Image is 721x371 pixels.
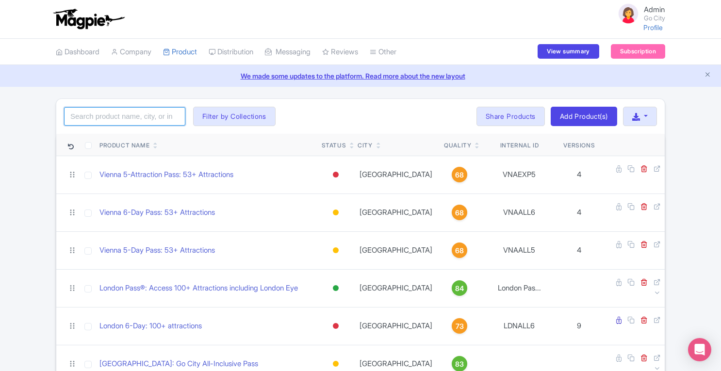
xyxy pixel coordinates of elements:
[354,194,440,231] td: [GEOGRAPHIC_DATA]
[444,280,475,296] a: 84
[704,70,711,81] button: Close announcement
[111,39,151,65] a: Company
[56,39,99,65] a: Dashboard
[617,2,640,25] img: avatar_key_member-9c1dde93af8b07d7383eb8b5fb890c87.png
[444,205,475,220] a: 68
[354,269,440,307] td: [GEOGRAPHIC_DATA]
[479,231,559,269] td: VNAALL5
[455,208,464,218] span: 68
[688,338,711,361] div: Open Intercom Messenger
[611,2,665,25] a: Admin Go City
[99,283,298,294] a: London Pass®: Access 100+ Attractions including London Eye
[331,357,341,371] div: Building
[479,134,559,156] th: Internal ID
[577,170,581,179] span: 4
[354,307,440,345] td: [GEOGRAPHIC_DATA]
[163,39,197,65] a: Product
[444,167,475,182] a: 68
[331,281,341,295] div: Active
[559,134,599,156] th: Versions
[99,245,215,256] a: Vienna 5-Day Pass: 53+ Attractions
[99,169,233,180] a: Vienna 5-Attraction Pass: 53+ Attractions
[354,156,440,194] td: [GEOGRAPHIC_DATA]
[577,208,581,217] span: 4
[99,321,202,332] a: London 6-Day: 100+ attractions
[444,242,475,258] a: 68
[644,5,665,14] span: Admin
[551,107,617,126] a: Add Product(s)
[444,318,475,334] a: 73
[331,319,341,333] div: Inactive
[331,206,341,220] div: Building
[99,207,215,218] a: Vienna 6-Day Pass: 53+ Attractions
[322,39,358,65] a: Reviews
[479,156,559,194] td: VNAEXP5
[6,71,715,81] a: We made some updates to the platform. Read more about the new layout
[370,39,396,65] a: Other
[455,359,464,370] span: 83
[577,245,581,255] span: 4
[644,15,665,21] small: Go City
[455,245,464,256] span: 68
[99,358,258,370] a: [GEOGRAPHIC_DATA]: Go City All-Inclusive Pass
[64,107,185,126] input: Search product name, city, or interal id
[354,231,440,269] td: [GEOGRAPHIC_DATA]
[643,23,663,32] a: Profile
[476,107,545,126] a: Share Products
[577,321,581,330] span: 9
[479,194,559,231] td: VNAALL6
[444,141,471,150] div: Quality
[331,243,341,258] div: Building
[51,8,126,30] img: logo-ab69f6fb50320c5b225c76a69d11143b.png
[331,168,341,182] div: Inactive
[209,39,253,65] a: Distribution
[265,39,311,65] a: Messaging
[538,44,599,59] a: View summary
[479,269,559,307] td: London Pas...
[456,321,464,332] span: 73
[193,107,276,126] button: Filter by Collections
[611,44,665,59] a: Subscription
[322,141,346,150] div: Status
[479,307,559,345] td: LDNALL6
[99,141,149,150] div: Product Name
[455,283,464,294] span: 84
[358,141,372,150] div: City
[455,170,464,180] span: 68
